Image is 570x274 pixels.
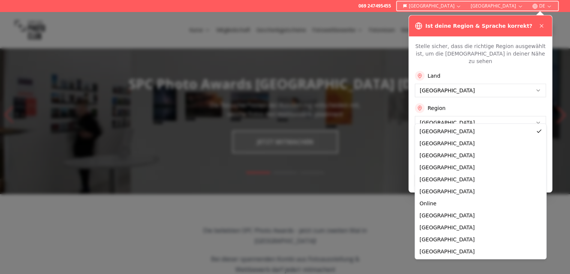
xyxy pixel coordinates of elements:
[419,164,474,170] span: [GEOGRAPHIC_DATA]
[419,176,474,182] span: [GEOGRAPHIC_DATA]
[419,248,474,254] span: [GEOGRAPHIC_DATA]
[419,140,474,146] span: [GEOGRAPHIC_DATA]
[419,188,474,194] span: [GEOGRAPHIC_DATA]
[419,236,474,242] span: [GEOGRAPHIC_DATA]
[419,212,474,218] span: [GEOGRAPHIC_DATA]
[419,152,474,158] span: [GEOGRAPHIC_DATA]
[419,200,436,206] span: Online
[419,224,474,230] span: [GEOGRAPHIC_DATA]
[419,128,474,134] span: [GEOGRAPHIC_DATA]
